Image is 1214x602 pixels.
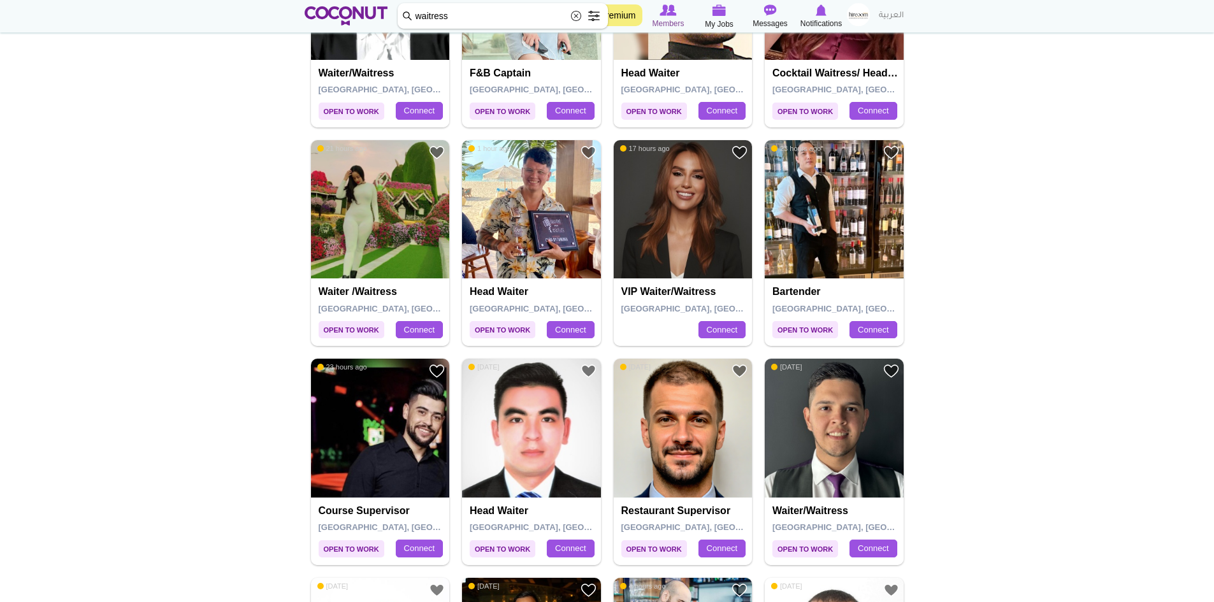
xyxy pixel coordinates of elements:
a: My Jobs My Jobs [694,3,745,31]
h4: Bartender [772,286,899,297]
span: Open to Work [319,540,384,557]
a: Connect [849,540,897,557]
span: Messages [753,17,788,30]
span: Open to Work [621,103,687,120]
a: Connect [547,321,594,339]
span: [DATE] [620,362,651,371]
h4: Head Waiter [470,286,596,297]
h4: VIP Waiter/Waitress [621,286,748,297]
span: 23 hours ago [317,362,367,371]
a: Connect [698,321,746,339]
h4: Waiter/Waitress [319,68,445,79]
span: 21 hours ago [317,144,367,153]
h4: Waiter /Waitress [319,286,445,297]
span: 4 hours ago [620,582,666,591]
span: Open to Work [319,321,384,338]
a: Notifications Notifications [796,3,847,30]
span: 1 hour ago [468,144,511,153]
a: Connect [547,102,594,120]
span: Notifications [800,17,842,30]
span: [DATE] [468,362,500,371]
span: Open to Work [470,321,535,338]
span: Members [652,17,684,30]
span: Open to Work [470,103,535,120]
input: Search members by role or city [398,3,608,29]
img: My Jobs [712,4,726,16]
span: [GEOGRAPHIC_DATA], [GEOGRAPHIC_DATA] [621,85,803,94]
img: Home [305,6,388,25]
a: Add to Favourites [883,363,899,379]
span: [GEOGRAPHIC_DATA], [GEOGRAPHIC_DATA] [621,522,803,532]
span: [DATE] [771,362,802,371]
a: Add to Favourites [429,145,445,161]
span: Open to Work [621,540,687,557]
span: [GEOGRAPHIC_DATA], [GEOGRAPHIC_DATA] [772,85,954,94]
h4: Course supervisor [319,505,445,517]
img: Notifications [816,4,827,16]
a: Add to Favourites [732,363,748,379]
span: Open to Work [772,540,838,557]
a: Add to Favourites [581,363,596,379]
span: Open to Work [319,103,384,120]
span: [GEOGRAPHIC_DATA], [GEOGRAPHIC_DATA] [319,85,500,94]
a: Add to Favourites [732,145,748,161]
span: [GEOGRAPHIC_DATA], [GEOGRAPHIC_DATA] [470,85,651,94]
span: My Jobs [705,18,733,31]
span: [GEOGRAPHIC_DATA], [GEOGRAPHIC_DATA] [319,522,500,532]
a: Connect [396,321,443,339]
a: Add to Favourites [883,582,899,598]
a: Add to Favourites [429,363,445,379]
span: [GEOGRAPHIC_DATA], [GEOGRAPHIC_DATA] [772,522,954,532]
span: 23 hours ago [771,144,821,153]
img: Browse Members [660,4,676,16]
h4: Head Waiter [470,505,596,517]
h4: Cocktail Waitress/ head waitresses/vip waitress/waitress [772,68,899,79]
a: Add to Favourites [581,582,596,598]
span: [GEOGRAPHIC_DATA], [GEOGRAPHIC_DATA] [470,304,651,313]
a: Connect [396,102,443,120]
span: [DATE] [317,582,349,591]
a: Add to Favourites [581,145,596,161]
span: [DATE] [771,582,802,591]
span: [GEOGRAPHIC_DATA], [GEOGRAPHIC_DATA] [621,304,803,313]
h4: F&B captain [470,68,596,79]
a: Connect [547,540,594,557]
a: Connect [849,102,897,120]
a: Add to Favourites [883,145,899,161]
h4: Head Waiter [621,68,748,79]
img: Messages [764,4,777,16]
span: [DATE] [468,582,500,591]
a: العربية [872,3,910,29]
a: Connect [698,540,746,557]
h4: Waiter/Waitress [772,505,899,517]
span: Open to Work [772,103,838,120]
a: Connect [698,102,746,120]
a: Go Premium [579,4,642,26]
a: Connect [849,321,897,339]
a: Connect [396,540,443,557]
span: [GEOGRAPHIC_DATA], [GEOGRAPHIC_DATA] [772,304,954,313]
span: Open to Work [470,540,535,557]
span: Open to Work [772,321,838,338]
span: [GEOGRAPHIC_DATA], [GEOGRAPHIC_DATA] [319,304,500,313]
span: [GEOGRAPHIC_DATA], [GEOGRAPHIC_DATA] [470,522,651,532]
a: Browse Members Members [643,3,694,30]
h4: Restaurant supervisor [621,505,748,517]
a: Add to Favourites [429,582,445,598]
a: Add to Favourites [732,582,748,598]
span: 17 hours ago [620,144,670,153]
a: Messages Messages [745,3,796,30]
